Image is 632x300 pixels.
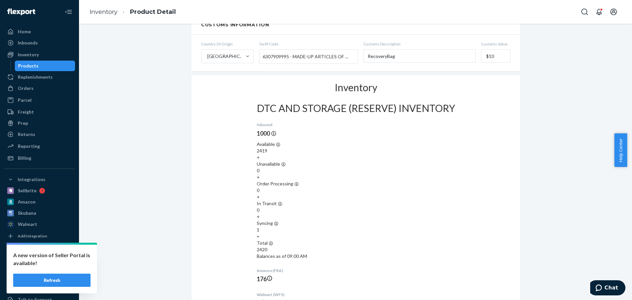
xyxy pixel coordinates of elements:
div: 176 [257,275,455,284]
div: Available [257,141,455,148]
a: Settings [4,283,75,294]
div: Sellbrite [18,187,37,194]
a: eBay Fast Tags [4,259,75,270]
div: Total [257,240,455,246]
a: Skubana [4,208,75,218]
div: Products [18,63,39,69]
a: Walmart [4,219,75,230]
div: 1 [257,227,455,233]
iframe: Opens a widget where you can chat to one of our agents [590,280,625,297]
button: Refresh [13,274,91,287]
a: Prep [4,118,75,128]
div: Amazon (FBA) [257,268,455,273]
span: Customs Value [481,41,511,47]
a: Amazon [4,197,75,207]
div: + [257,174,455,180]
button: Close Navigation [62,5,75,18]
a: Product Detail [130,8,176,15]
div: + [257,154,455,161]
div: Inventory [18,51,39,58]
div: Unavailable [257,161,455,167]
span: Customs Description [363,41,476,47]
div: Returns [18,131,35,138]
h2: Customs Information [201,22,511,28]
a: Billing [4,153,75,163]
p: A new version of Seller Portal is available! [13,251,91,267]
div: Walmart (WFS) [257,292,455,297]
h2: Inventory [335,82,377,93]
button: Help Center [614,133,627,167]
div: 0 [257,167,455,174]
a: Orders [4,83,75,94]
div: Home [18,28,31,35]
div: 0 [257,207,455,213]
a: Inventory [4,49,75,60]
div: 2420 [257,246,455,253]
div: In Transit [257,200,455,207]
div: Parcel [18,97,32,103]
div: 0 [257,187,455,194]
span: Tariff Code [259,41,358,47]
div: Syncing [257,220,455,227]
div: Add Integration [18,233,47,239]
div: Skubana [18,210,36,216]
div: + [257,194,455,200]
div: Freight [18,109,34,115]
div: Amazon [18,199,36,205]
div: Walmart [18,221,37,228]
input: Customs Value [481,49,511,63]
a: Parcel [4,95,75,105]
div: Inbounds [18,40,38,46]
img: Flexport logo [7,9,35,15]
a: Add Fast Tag [4,273,75,281]
button: Fast Tags [4,248,75,259]
a: Freight [4,107,75,117]
span: 6307909995 - MADE-UP ARTICLES OF TEXTILE MATERIAL, NESOI [263,51,351,62]
h2: DTC AND STORAGE (RESERVE) INVENTORY [257,103,455,114]
div: = [257,233,455,240]
div: Orders [18,85,34,92]
div: Order Processing [257,180,455,187]
a: Home [4,26,75,37]
p: Balances as of 09:00 AM [257,253,455,259]
button: Open Search Box [578,5,591,18]
a: Reporting [4,141,75,151]
div: Reporting [18,143,40,150]
div: Integrations [18,176,45,183]
a: Returns [4,129,75,140]
div: 1000 [257,129,455,138]
a: Add Integration [4,232,75,240]
ol: breadcrumbs [84,2,181,22]
button: Integrations [4,174,75,185]
a: Sellbrite [4,185,75,196]
a: Replenishments [4,72,75,82]
div: + [257,213,455,220]
a: Inbounds [4,38,75,48]
a: Products [15,61,75,71]
span: Country Of Origin [201,41,254,47]
div: Inbound [257,122,455,127]
div: Prep [18,120,28,126]
div: [GEOGRAPHIC_DATA] [207,53,245,60]
button: Open notifications [592,5,606,18]
div: Billing [18,155,31,161]
div: 2419 [257,148,455,154]
div: Replenishments [18,74,53,80]
a: Inventory [90,8,118,15]
button: Open account menu [607,5,620,18]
